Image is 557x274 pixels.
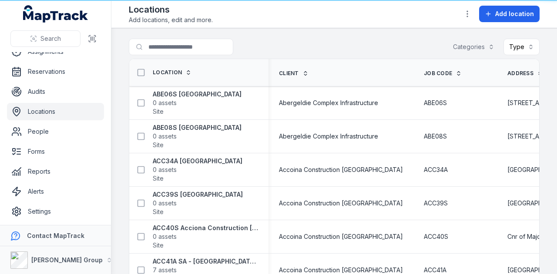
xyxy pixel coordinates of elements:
[153,190,243,216] a: ACC39S [GEOGRAPHIC_DATA]0 assetsSite
[153,123,242,149] a: ABE08S [GEOGRAPHIC_DATA]0 assetsSite
[153,132,177,141] span: 0 assets
[153,174,164,183] span: Site
[507,70,543,77] a: Address
[153,157,242,165] strong: ACC34A [GEOGRAPHIC_DATA]
[479,6,540,22] button: Add location
[503,39,540,55] button: Type
[7,163,104,180] a: Reports
[10,30,81,47] button: Search
[153,123,242,132] strong: ABE08S [GEOGRAPHIC_DATA]
[153,190,243,199] strong: ACC39S [GEOGRAPHIC_DATA]
[153,165,177,174] span: 0 assets
[279,70,309,77] a: Client
[153,107,164,116] span: Site
[447,39,500,55] button: Categories
[279,199,403,208] span: Accoina Construction [GEOGRAPHIC_DATA]
[153,199,177,208] span: 0 assets
[424,132,447,141] span: ABE08S
[27,232,84,239] strong: Contact MapTrack
[7,123,104,140] a: People
[7,143,104,160] a: Forms
[424,165,448,174] span: ACC34A
[31,256,103,264] strong: [PERSON_NAME] Group
[279,132,378,141] span: Abergeldie Complex Infrastructure
[153,232,177,241] span: 0 assets
[7,83,104,100] a: Audits
[23,5,88,23] a: MapTrack
[153,90,242,99] strong: ABE06S [GEOGRAPHIC_DATA]
[279,99,378,107] span: Abergeldie Complex Infrastructure
[495,10,534,18] span: Add location
[424,232,448,241] span: ACC40S
[153,241,164,250] span: Site
[129,16,213,24] span: Add locations, edit and more.
[153,141,164,149] span: Site
[7,63,104,80] a: Reservations
[7,203,104,220] a: Settings
[153,224,258,250] a: ACC40S Acciona Construction [PERSON_NAME][GEOGRAPHIC_DATA][PERSON_NAME]0 assetsSite
[153,69,191,76] a: Location
[7,103,104,120] a: Locations
[7,183,104,200] a: Alerts
[279,165,403,174] span: Accoina Construction [GEOGRAPHIC_DATA]
[153,257,258,266] strong: ACC41A SA - [GEOGRAPHIC_DATA][PERSON_NAME][PERSON_NAME]
[424,199,448,208] span: ACC39S
[279,232,403,241] span: Accoina Construction [GEOGRAPHIC_DATA]
[40,34,61,43] span: Search
[279,70,299,77] span: Client
[153,208,164,216] span: Site
[153,157,242,183] a: ACC34A [GEOGRAPHIC_DATA]0 assetsSite
[153,99,177,107] span: 0 assets
[424,70,452,77] span: Job Code
[153,69,182,76] span: Location
[153,90,242,116] a: ABE06S [GEOGRAPHIC_DATA]0 assetsSite
[424,99,447,107] span: ABE06S
[424,70,462,77] a: Job Code
[507,70,534,77] span: Address
[153,224,258,232] strong: ACC40S Acciona Construction [PERSON_NAME][GEOGRAPHIC_DATA][PERSON_NAME]
[129,3,213,16] h2: Locations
